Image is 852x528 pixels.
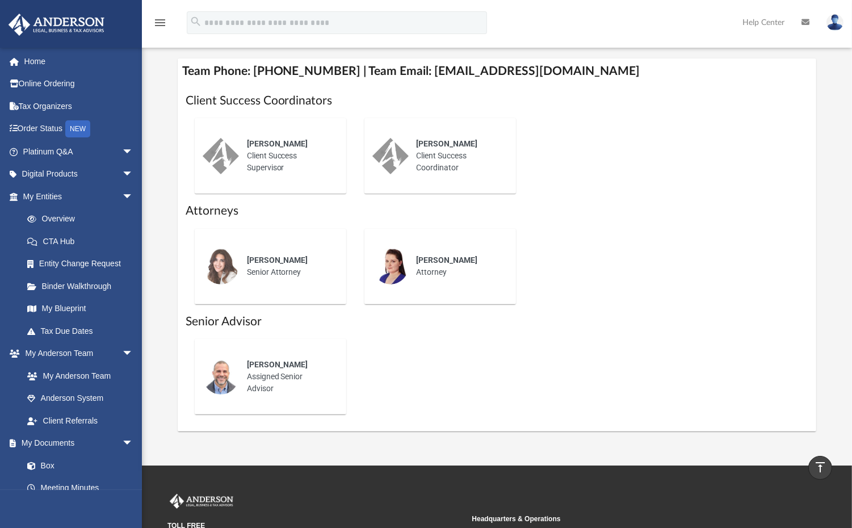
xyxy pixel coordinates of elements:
[186,93,809,109] h1: Client Success Coordinators
[178,58,817,84] h4: Team Phone: [PHONE_NUMBER] | Team Email: [EMAIL_ADDRESS][DOMAIN_NAME]
[247,360,308,369] span: [PERSON_NAME]
[122,140,145,164] span: arrow_drop_down
[167,494,236,509] img: Anderson Advisors Platinum Portal
[16,230,150,253] a: CTA Hub
[8,432,145,455] a: My Documentsarrow_drop_down
[190,15,202,28] i: search
[247,255,308,265] span: [PERSON_NAME]
[826,14,843,31] img: User Pic
[16,320,150,342] a: Tax Due Dates
[16,364,139,387] a: My Anderson Team
[8,185,150,208] a: My Entitiesarrow_drop_down
[808,456,832,480] a: vertical_align_top
[122,185,145,208] span: arrow_drop_down
[5,14,108,36] img: Anderson Advisors Platinum Portal
[16,253,150,275] a: Entity Change Request
[153,16,167,30] i: menu
[16,208,150,231] a: Overview
[16,275,150,297] a: Binder Walkthrough
[8,140,150,163] a: Platinum Q&Aarrow_drop_down
[203,138,239,174] img: thumbnail
[472,514,768,524] small: Headquarters & Operations
[372,248,409,284] img: thumbnail
[203,248,239,284] img: thumbnail
[239,351,338,403] div: Assigned Senior Advisor
[8,163,150,186] a: Digital Productsarrow_drop_down
[122,342,145,366] span: arrow_drop_down
[409,130,508,182] div: Client Success Coordinator
[417,139,478,148] span: [PERSON_NAME]
[8,342,145,365] a: My Anderson Teamarrow_drop_down
[186,313,809,330] h1: Senior Advisor
[16,409,145,432] a: Client Referrals
[16,387,145,410] a: Anderson System
[239,130,338,182] div: Client Success Supervisor
[16,454,139,477] a: Box
[8,118,150,141] a: Order StatusNEW
[239,246,338,286] div: Senior Attorney
[122,163,145,186] span: arrow_drop_down
[409,246,508,286] div: Attorney
[153,22,167,30] a: menu
[247,139,308,148] span: [PERSON_NAME]
[122,432,145,455] span: arrow_drop_down
[8,73,150,95] a: Online Ordering
[16,297,145,320] a: My Blueprint
[8,50,150,73] a: Home
[372,138,409,174] img: thumbnail
[813,460,827,474] i: vertical_align_top
[203,358,239,395] img: thumbnail
[65,120,90,137] div: NEW
[417,255,478,265] span: [PERSON_NAME]
[16,477,145,500] a: Meeting Minutes
[186,203,809,219] h1: Attorneys
[8,95,150,118] a: Tax Organizers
